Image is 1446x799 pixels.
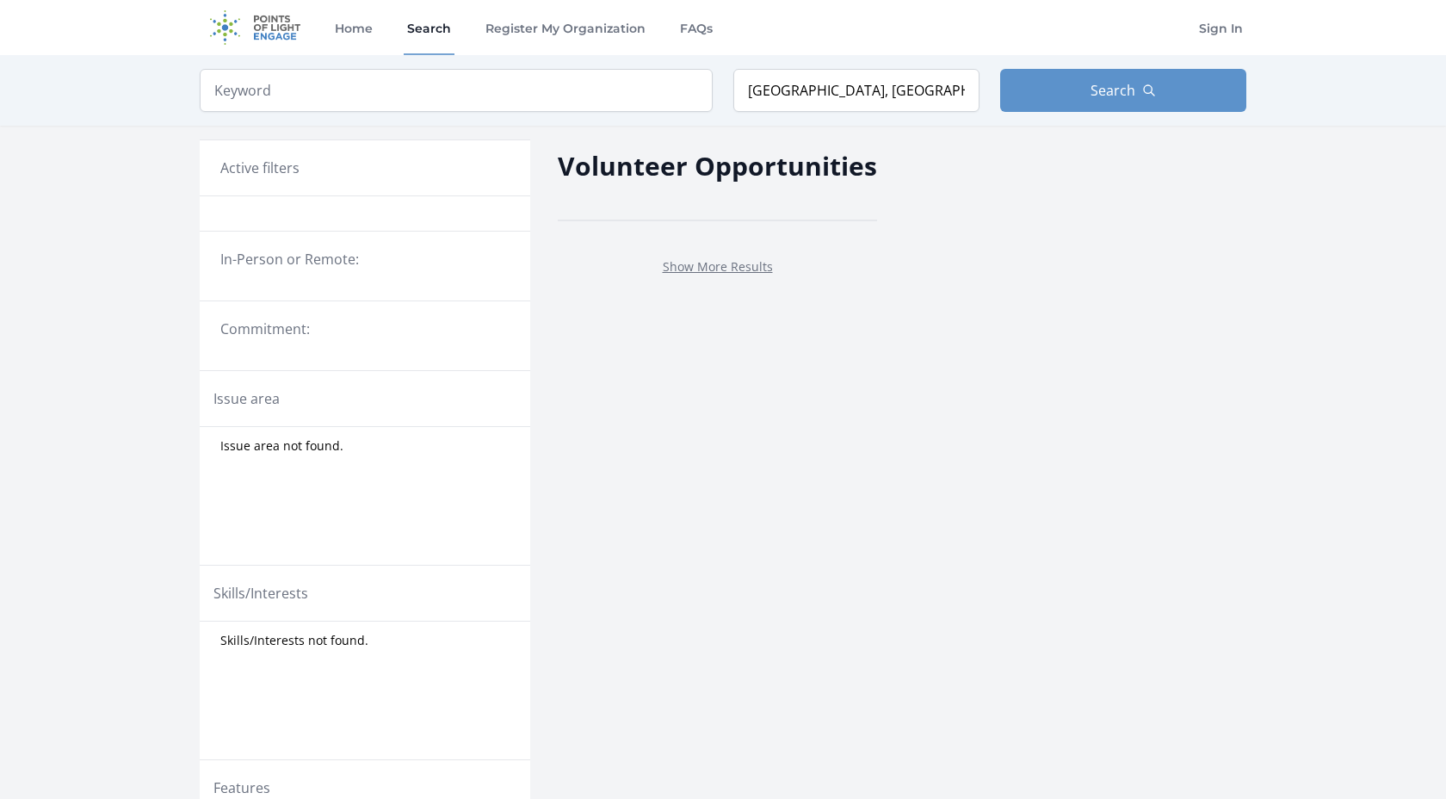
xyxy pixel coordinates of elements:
span: Search [1091,80,1135,101]
input: Location [733,69,979,112]
span: Issue area not found. [220,437,343,455]
legend: Features [213,777,270,798]
legend: In-Person or Remote: [220,249,510,269]
h3: Active filters [220,158,300,178]
legend: Issue area [213,388,280,409]
a: Show More Results [663,258,773,275]
button: Search [1000,69,1246,112]
legend: Skills/Interests [213,583,308,604]
legend: Commitment: [220,319,510,339]
h2: Volunteer Opportunities [558,146,877,185]
input: Keyword [200,69,713,112]
span: Skills/Interests not found. [220,632,368,649]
